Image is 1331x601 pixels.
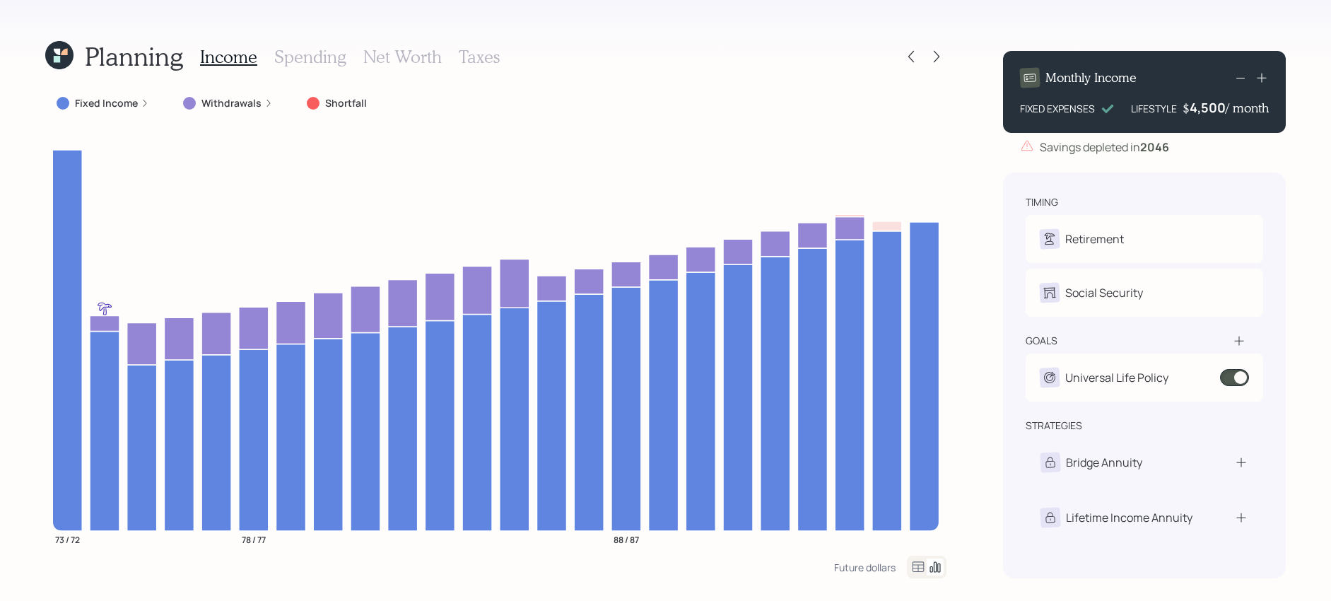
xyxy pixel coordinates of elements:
[614,533,639,545] tspan: 88 / 87
[1040,139,1169,156] div: Savings depleted in
[1065,231,1124,247] div: Retirement
[1026,195,1058,209] div: timing
[1026,419,1082,433] div: strategies
[242,533,266,545] tspan: 78 / 77
[325,96,367,110] label: Shortfall
[55,533,80,545] tspan: 73 / 72
[274,47,346,67] h3: Spending
[1190,99,1226,116] div: 4,500
[363,47,442,67] h3: Net Worth
[1183,100,1190,116] h4: $
[1131,101,1177,116] div: LIFESTYLE
[75,96,138,110] label: Fixed Income
[1065,369,1168,386] div: Universal Life Policy
[1226,100,1269,116] h4: / month
[1065,284,1143,301] div: Social Security
[1020,101,1095,116] div: FIXED EXPENSES
[201,96,262,110] label: Withdrawals
[459,47,500,67] h3: Taxes
[1066,509,1192,526] div: Lifetime Income Annuity
[85,41,183,71] h1: Planning
[1045,70,1137,86] h4: Monthly Income
[200,47,257,67] h3: Income
[1066,454,1142,471] div: Bridge Annuity
[1140,139,1169,155] b: 2046
[834,561,896,574] div: Future dollars
[1026,334,1057,348] div: goals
